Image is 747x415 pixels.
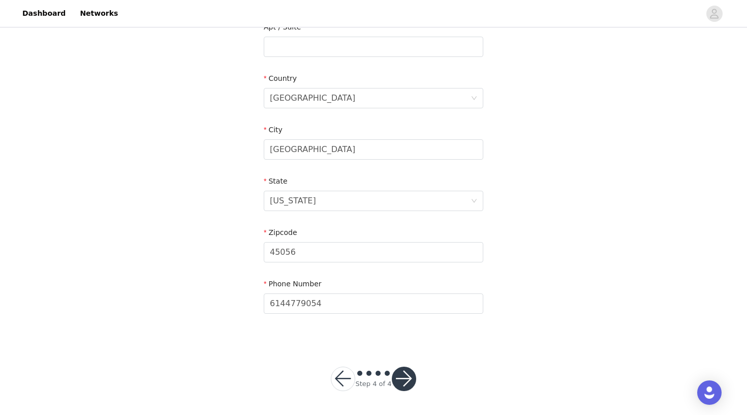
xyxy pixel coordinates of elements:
[471,198,477,205] i: icon: down
[270,191,316,211] div: Ohio
[16,2,72,25] a: Dashboard
[264,74,297,82] label: Country
[264,23,301,31] label: Apt / Suite
[264,126,283,134] label: City
[709,6,719,22] div: avatar
[697,380,722,405] div: Open Intercom Messenger
[264,177,288,185] label: State
[270,88,355,108] div: United States
[74,2,124,25] a: Networks
[264,228,297,236] label: Zipcode
[471,95,477,102] i: icon: down
[355,379,391,389] div: Step 4 of 4
[264,280,322,288] label: Phone Number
